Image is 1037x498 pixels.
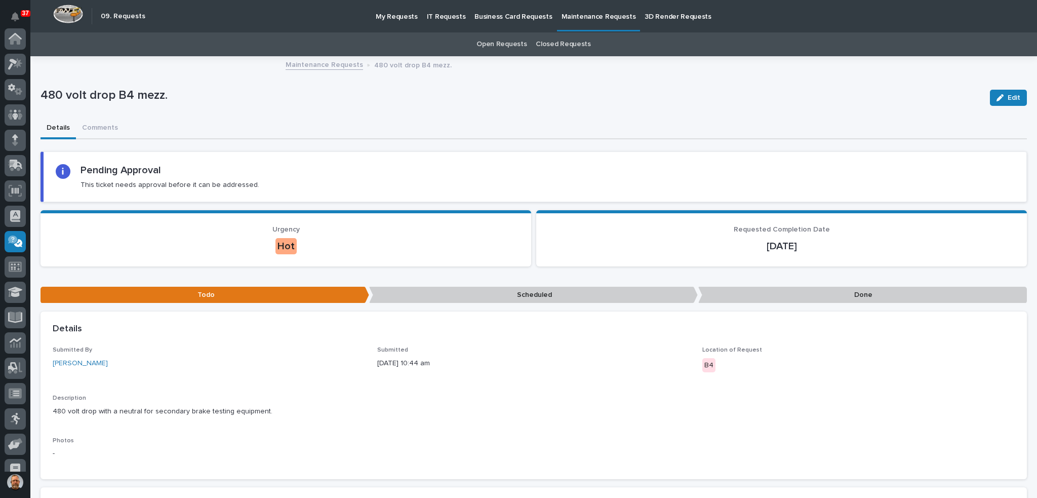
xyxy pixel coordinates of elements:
button: Notifications [5,6,26,27]
p: - [53,448,365,459]
p: [DATE] [548,240,1015,252]
button: Edit [990,90,1027,106]
button: Comments [76,118,124,139]
a: Closed Requests [536,32,590,56]
a: [PERSON_NAME] [53,358,108,369]
p: 480 volt drop B4 mezz. [374,59,452,70]
p: Todo [41,287,369,303]
div: B4 [702,358,715,373]
p: This ticket needs approval before it can be addressed. [81,180,259,189]
h2: Details [53,324,82,335]
p: Scheduled [369,287,698,303]
span: Urgency [272,226,300,233]
span: Submitted By [53,347,92,353]
p: 480 volt drop with a neutral for secondary brake testing equipment. [53,406,1015,417]
h2: Pending Approval [81,164,161,176]
button: users-avatar [5,472,26,493]
p: [DATE] 10:44 am [377,358,690,369]
img: Workspace Logo [53,5,83,23]
p: 480 volt drop B4 mezz. [41,88,982,103]
div: Hot [275,238,297,254]
span: Edit [1008,93,1020,102]
span: Description [53,395,86,401]
div: Notifications37 [13,12,26,28]
span: Photos [53,438,74,444]
button: Details [41,118,76,139]
p: 37 [22,10,29,17]
span: Location of Request [702,347,762,353]
span: Submitted [377,347,408,353]
span: Requested Completion Date [734,226,830,233]
h2: 09. Requests [101,12,145,21]
a: Maintenance Requests [286,58,363,70]
p: Done [698,287,1027,303]
a: Open Requests [476,32,527,56]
